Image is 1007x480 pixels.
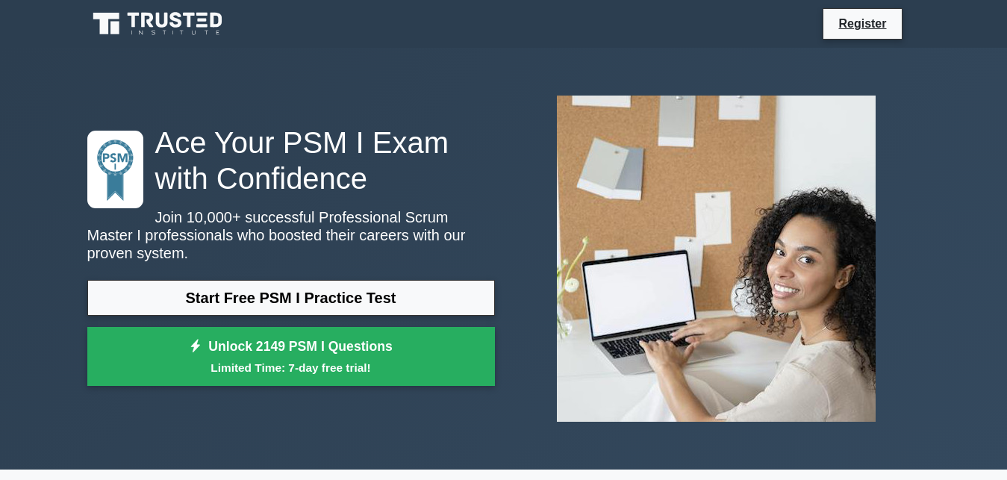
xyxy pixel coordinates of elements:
[87,280,495,316] a: Start Free PSM I Practice Test
[829,14,895,33] a: Register
[87,125,495,196] h1: Ace Your PSM I Exam with Confidence
[87,208,495,262] p: Join 10,000+ successful Professional Scrum Master I professionals who boosted their careers with ...
[87,327,495,387] a: Unlock 2149 PSM I QuestionsLimited Time: 7-day free trial!
[106,359,476,376] small: Limited Time: 7-day free trial!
